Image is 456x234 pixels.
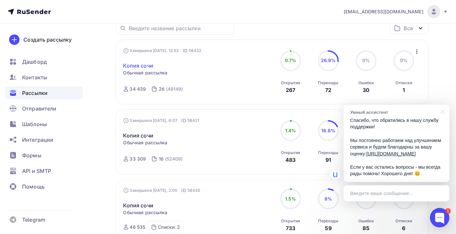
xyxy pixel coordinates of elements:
div: 733 [286,224,295,232]
div: 30 [363,86,369,94]
div: Переходы [318,150,339,155]
span: Рассылки [22,89,48,97]
span: Формы [22,151,41,159]
span: 1.5% [285,196,296,201]
span: Помощь [22,183,45,190]
div: Введите ваше сообщение... [344,185,449,201]
a: Копия сочи [123,132,153,139]
div: (49149) [166,86,183,92]
span: 8% [325,196,332,201]
div: (52409) [165,156,183,162]
a: 2б (49149) [158,84,184,94]
div: 1 [445,208,451,214]
a: [URL][DOMAIN_NAME] [366,151,416,156]
a: Копия сочи [123,201,153,209]
div: Ошибки [358,80,374,85]
span: Отправители [22,105,57,112]
span: ID [183,47,187,54]
a: Отправители [5,102,83,115]
span: Обычная рассылка [123,70,168,76]
span: 58431 [187,117,200,124]
a: Шаблоны [5,118,83,131]
a: [EMAIL_ADDRESS][DOMAIN_NAME] [344,5,448,18]
div: Умный ассистент [350,109,436,115]
div: Завершена [DATE], 2:00 [123,187,200,194]
span: API и SMTP [22,167,51,175]
p: Спасибо, что обратились в нашу службу поддержки! Мы постоянно работаем над улучшением сервиса и б... [350,117,443,177]
span: 0.7% [285,58,297,63]
span: [EMAIL_ADDRESS][DOMAIN_NAME] [344,8,423,15]
div: Отписки [395,218,412,224]
a: Контакты [5,71,83,84]
button: Все [389,22,429,34]
span: ID [182,187,186,194]
div: 2б [159,86,164,92]
div: Завершена [DATE], 6:07 [123,117,200,124]
a: Формы [5,149,83,162]
img: Умный ассистент [330,170,340,180]
span: 18.8% [321,128,335,133]
span: ID [182,117,186,124]
div: Переходы [318,80,339,85]
div: Все [404,24,413,32]
span: 0% [362,58,370,63]
span: Обычная рассылка [123,139,168,146]
div: 1б [159,156,163,162]
div: Открытия [281,80,300,85]
div: 1 [403,86,405,94]
span: Интеграции [22,136,53,144]
div: Создать рассылку [23,36,72,44]
div: Списки: 2 [158,224,180,230]
div: Открытия [281,218,300,224]
a: Рассылки [5,86,83,99]
div: Переходы [318,218,339,224]
div: 46 535 [130,224,145,230]
span: 26.9% [321,58,336,63]
span: 1.4% [285,128,296,133]
span: 58432 [189,47,201,54]
div: 72 [325,86,331,94]
input: Введите название рассылки [129,25,230,32]
div: 34 439 [130,86,146,92]
span: Контакты [22,73,47,81]
div: 33 309 [130,156,146,162]
span: 58430 [187,187,200,194]
a: Дашборд [5,55,83,68]
div: Открытия [281,150,300,155]
div: 85 [363,224,369,232]
div: 59 [325,224,332,232]
a: 1б (52409) [158,154,183,164]
span: Шаблоны [22,120,47,128]
span: Telegram [22,216,45,224]
span: Обычная рассылка [123,209,168,216]
div: Отписки [395,80,412,85]
div: Ошибки [358,218,374,224]
div: 91 [325,156,331,164]
div: 483 [285,156,296,164]
span: Дашборд [22,58,47,66]
div: Завершена [DATE], 12:53 [123,47,201,54]
div: 267 [286,86,295,94]
a: Копия сочи [123,62,153,70]
span: 0% [400,58,408,63]
div: 6 [402,224,406,232]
